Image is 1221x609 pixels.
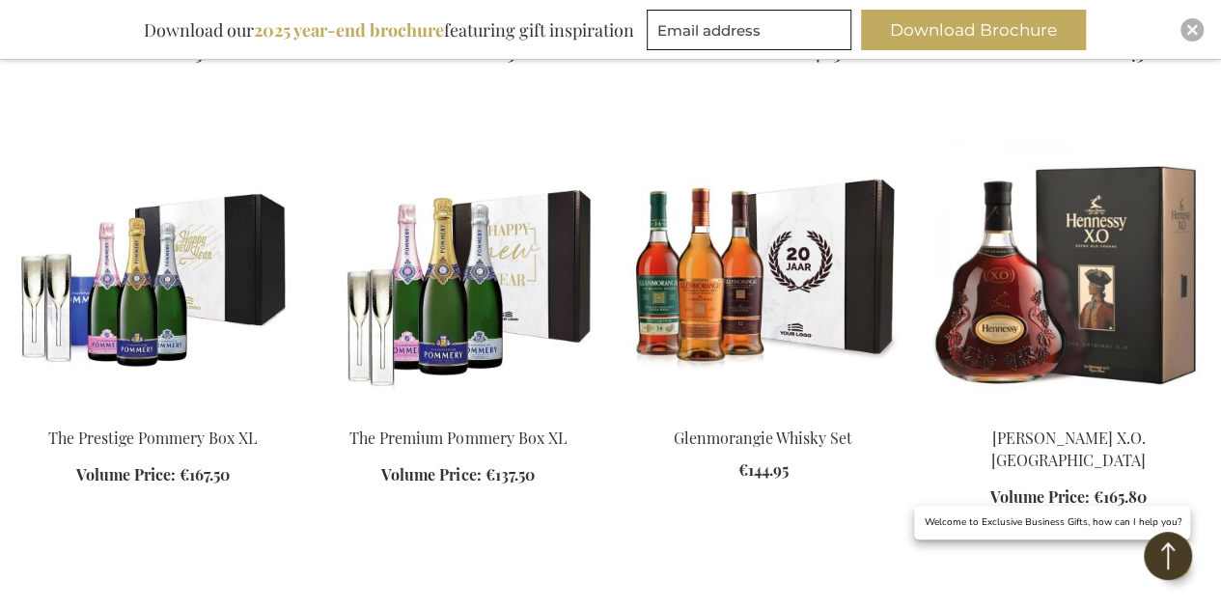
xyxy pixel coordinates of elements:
a: [PERSON_NAME] X.O. [GEOGRAPHIC_DATA] [991,428,1146,470]
div: Download our featuring gift inspiration [135,10,643,50]
span: €105.00 [482,43,537,64]
a: Glenmorangie Whisky Set [674,428,852,448]
span: Volume Price: [686,43,786,64]
span: Volume Price: [76,43,176,64]
img: The Prestige Pommery Box XL [15,142,290,412]
form: marketing offers and promotions [647,10,857,56]
a: Volume Price: €165.80 [990,486,1147,509]
a: The Premium Pommery Box XL [349,428,566,448]
span: Volume Price: [381,464,481,484]
img: Hennessy X.O. Cognac [931,142,1206,412]
b: 2025 year-end brochure [254,18,444,42]
a: Volume Price: €137.50 [381,464,534,486]
span: Volume Price: [990,486,1090,507]
a: Volume Price: €167.50 [76,464,230,486]
a: The Premium Pommery Box XL [320,403,595,422]
span: €131.20 [180,43,230,64]
a: The Prestige Pommery Box XL [48,428,257,448]
a: The Prestige Pommery Box XL [15,403,290,422]
span: Volume Price: [378,43,478,64]
span: €144.95 [738,459,789,480]
input: Email address [647,10,851,50]
span: €124.05 [790,43,841,64]
img: The Premium Pommery Box XL [320,142,595,412]
span: Volume Price: [76,464,176,484]
span: €121.75 [1096,43,1143,64]
span: €137.50 [485,464,534,484]
a: Glenmorangie Whisky Set [626,403,901,422]
a: Hennessy X.O. Cognac [931,403,1206,422]
img: Glenmorangie Whisky Set [626,142,901,412]
button: Download Brochure [861,10,1086,50]
span: Volume Price: [993,43,1093,64]
span: €167.50 [180,464,230,484]
div: Close [1180,18,1204,42]
span: €165.80 [1094,486,1147,507]
img: Close [1186,24,1198,36]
